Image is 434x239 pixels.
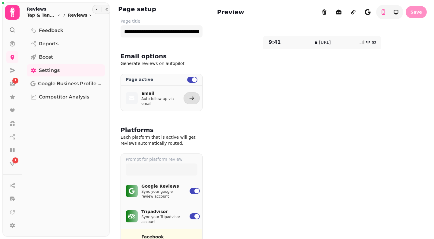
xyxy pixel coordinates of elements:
[269,39,300,46] p: 9:41
[38,80,101,87] span: Google Business Profile (Beta)
[141,96,176,106] p: Auto follow up via email
[39,67,60,74] span: Settings
[39,40,58,47] span: Reports
[27,51,105,63] a: Boost
[141,208,182,215] p: Tripadvisor
[22,22,110,237] nav: Tabs
[141,189,182,199] p: Sync your google review account
[141,90,176,96] p: Email
[377,6,389,18] button: toggle-phone
[126,76,181,83] label: Page active
[27,38,105,50] a: Reports
[6,78,18,90] a: 1
[14,79,16,83] span: 1
[39,27,63,34] span: Feedback
[14,158,16,163] span: 1
[27,91,105,103] a: Competitor Analysis
[121,18,203,24] label: Page title
[410,10,422,14] span: Save
[319,39,331,45] p: [URL]
[39,53,53,61] span: Boost
[27,78,105,90] a: Google Business Profile (Beta)
[141,215,182,224] p: Sync your Tripadvisor account
[39,93,89,101] span: Competitor Analysis
[121,52,167,60] h2: Email options
[27,24,105,37] a: Feedback
[6,157,18,170] a: 1
[217,8,244,16] h2: Preview
[390,6,402,18] button: toggle-phone
[126,156,197,162] label: Prompt for platform review
[121,126,154,134] h2: Platforms
[121,134,203,146] p: Each platform that is active will get reviews automatically routed.
[141,183,182,189] p: Google Reviews
[27,64,105,76] a: Settings
[118,5,156,13] h2: Page setup
[121,60,203,66] p: Generate reviews on autopilot.
[406,6,427,18] button: Save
